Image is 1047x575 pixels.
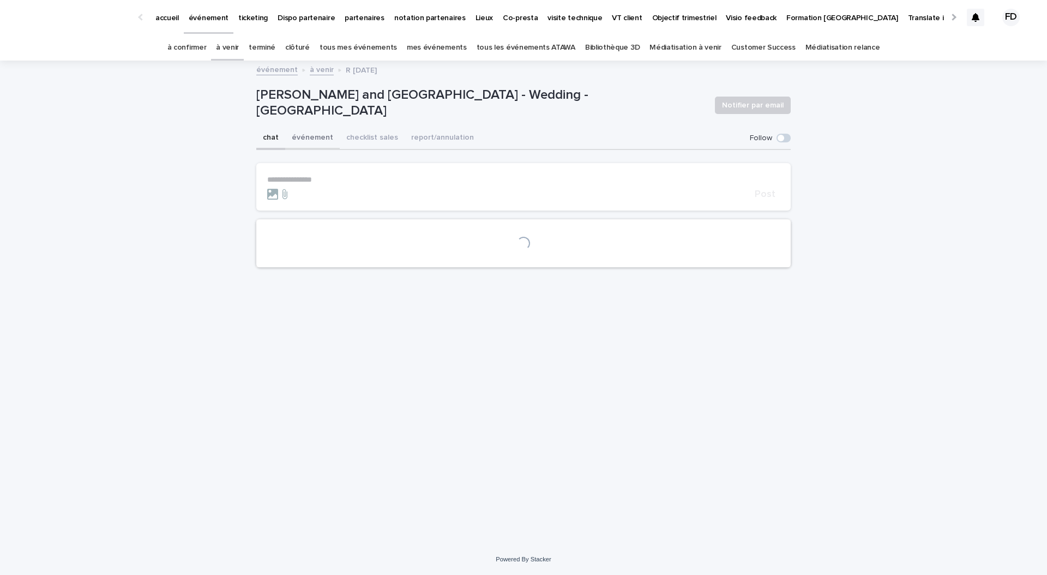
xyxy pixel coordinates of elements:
[216,35,239,61] a: à venir
[320,35,397,61] a: tous mes événements
[310,63,334,75] a: à venir
[805,35,880,61] a: Médiatisation relance
[750,189,780,199] button: Post
[346,63,377,75] p: R [DATE]
[340,127,405,150] button: checklist sales
[496,556,551,562] a: Powered By Stacker
[405,127,480,150] button: report/annulation
[256,127,285,150] button: chat
[750,134,772,143] p: Follow
[755,189,775,199] span: Post
[731,35,796,61] a: Customer Success
[256,87,706,119] p: [PERSON_NAME] and [GEOGRAPHIC_DATA] - Wedding - [GEOGRAPHIC_DATA]
[477,35,575,61] a: tous les événements ATAWA
[722,100,784,111] span: Notifier par email
[1002,9,1020,26] div: FD
[249,35,275,61] a: terminé
[22,7,128,28] img: Ls34BcGeRexTGTNfXpUC
[256,63,298,75] a: événement
[407,35,467,61] a: mes événements
[649,35,721,61] a: Médiatisation à venir
[585,35,640,61] a: Bibliothèque 3D
[285,35,310,61] a: clôturé
[167,35,207,61] a: à confirmer
[715,97,791,114] button: Notifier par email
[285,127,340,150] button: événement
